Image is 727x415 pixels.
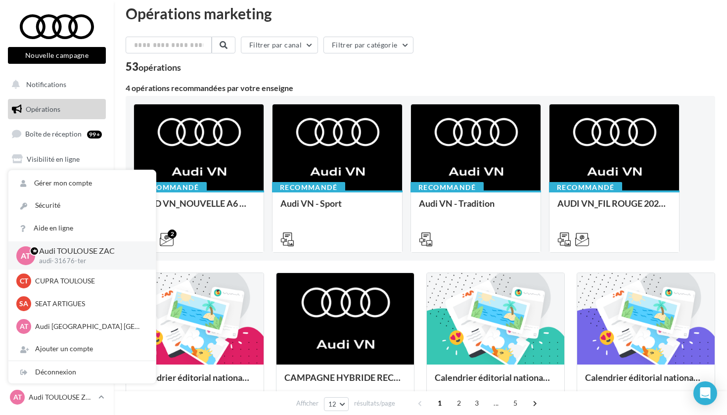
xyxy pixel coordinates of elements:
[35,276,144,286] p: CUPRA TOULOUSE
[507,395,523,411] span: 5
[6,198,108,219] a: Médiathèque
[323,37,413,53] button: Filtrer par catégorie
[8,47,106,64] button: Nouvelle campagne
[13,392,22,402] span: AT
[8,217,156,239] a: Aide en ligne
[6,99,108,120] a: Opérations
[142,198,256,218] div: AUD VN_NOUVELLE A6 e-tron
[39,245,140,257] p: Audi TOULOUSE ZAC
[6,223,108,252] a: PLV et print personnalisable
[168,230,177,238] div: 2
[20,276,28,286] span: CT
[138,63,181,72] div: opérations
[296,399,318,408] span: Afficher
[25,130,82,138] span: Boîte de réception
[324,397,349,411] button: 12
[8,172,156,194] a: Gérer mon compte
[557,198,671,218] div: AUDI VN_FIL ROUGE 2025 - A1, Q2, Q3, Q5 et Q4 e-tron
[8,361,156,383] div: Déconnexion
[280,198,394,218] div: Audi VN - Sport
[19,299,28,309] span: SA
[284,372,406,392] div: CAMPAGNE HYBRIDE RECHARGEABLE
[6,149,108,170] a: Visibilité en ligne
[26,105,60,113] span: Opérations
[693,381,717,405] div: Open Intercom Messenger
[241,37,318,53] button: Filtrer par canal
[419,198,533,218] div: Audi VN - Tradition
[435,372,556,392] div: Calendrier éditorial national : semaine du 15.09 au 21.09
[8,194,156,217] a: Sécurité
[432,395,448,411] span: 1
[272,182,345,193] div: Recommandé
[8,338,156,360] div: Ajouter un compte
[35,299,144,309] p: SEAT ARTIGUES
[21,250,31,261] span: AT
[126,61,181,72] div: 53
[6,174,108,194] a: Campagnes
[8,388,106,407] a: AT Audi TOULOUSE ZAC
[29,392,94,402] p: Audi TOULOUSE ZAC
[27,155,80,163] span: Visibilité en ligne
[26,80,66,89] span: Notifications
[549,182,622,193] div: Recommandé
[134,372,256,392] div: Calendrier éditorial national : semaine du 22.09 au 28.09
[126,6,715,21] div: Opérations marketing
[20,322,28,331] span: AT
[35,322,144,331] p: Audi [GEOGRAPHIC_DATA] [GEOGRAPHIC_DATA]
[488,395,504,411] span: ...
[469,395,485,411] span: 3
[126,84,715,92] div: 4 opérations recommandées par votre enseigne
[134,182,207,193] div: Recommandé
[354,399,395,408] span: résultats/page
[328,400,337,408] span: 12
[6,123,108,144] a: Boîte de réception99+
[87,131,102,138] div: 99+
[39,257,140,266] p: audi-31676-ter
[451,395,467,411] span: 2
[6,74,104,95] button: Notifications
[410,182,484,193] div: Recommandé
[585,372,707,392] div: Calendrier éditorial national : semaine du 08.09 au 14.09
